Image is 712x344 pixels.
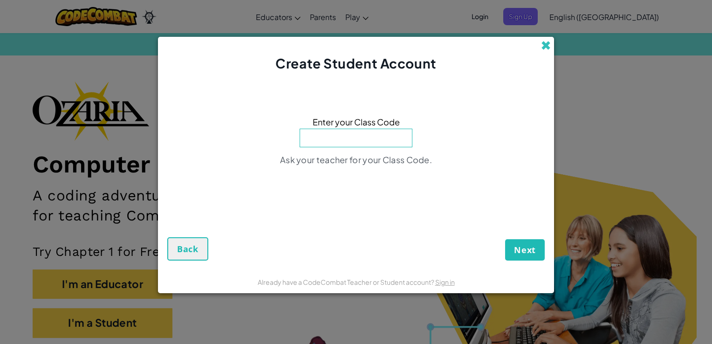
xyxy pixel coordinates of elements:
span: Next [514,244,536,255]
button: Back [167,237,208,261]
span: Create Student Account [275,55,436,71]
span: Already have a CodeCombat Teacher or Student account? [258,278,435,286]
button: Next [505,239,545,261]
span: Back [177,243,199,255]
a: Sign in [435,278,455,286]
span: Ask your teacher for your Class Code. [280,154,432,165]
span: Enter your Class Code [313,115,400,129]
